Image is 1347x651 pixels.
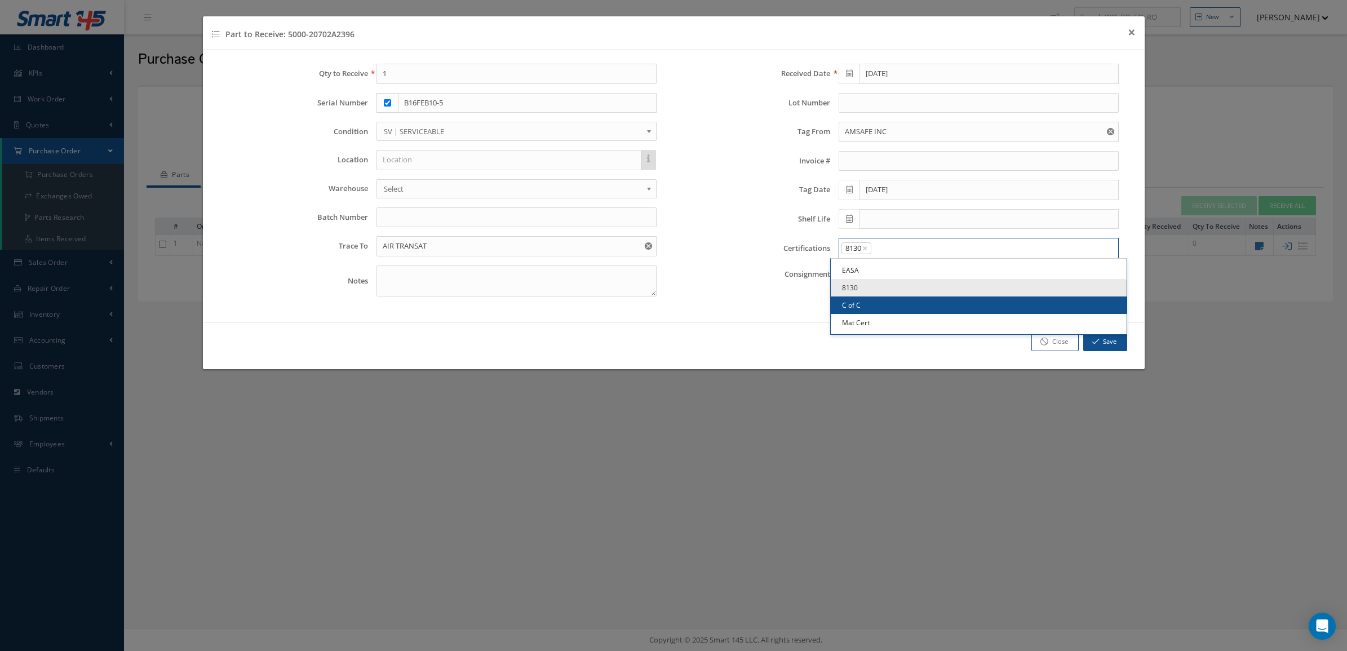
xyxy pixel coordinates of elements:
svg: Reset [645,242,652,250]
input: Trace To [376,236,657,256]
label: Condition [220,127,368,136]
button: Reset [643,236,657,256]
label: Shelf Life [682,215,830,223]
label: Invoice # [682,157,830,165]
span: 8130 [841,242,871,254]
button: Reset [1105,122,1119,142]
label: Tag From [682,127,830,136]
span: Select [384,182,642,196]
div: Open Intercom Messenger [1309,613,1336,640]
label: Serial Number [220,99,368,107]
button: Save [1083,332,1127,352]
a: Close [1031,332,1079,352]
a: EASA [831,262,1127,279]
label: Warehouse [220,184,368,193]
input: Location [376,150,641,170]
a: 8130 [831,279,1127,296]
a: C of C [831,296,1127,314]
svg: Reset [1107,128,1114,135]
label: Consignment [682,270,830,278]
label: Received Date [682,69,830,78]
span: × [862,242,867,254]
label: Qty to Receive [220,69,368,78]
label: Lot Number [682,99,830,107]
label: Tag Date [682,185,830,194]
button: Remove option [862,243,867,253]
label: Location [220,156,368,164]
input: Tag From [839,122,1119,142]
h4: Part to Receive: 5000-20702A2396 [212,28,355,40]
span: × [1128,23,1136,41]
label: Certifications [682,244,830,253]
a: Mat Cert [831,314,1127,331]
label: Batch Number [220,213,368,222]
label: Trace To [220,242,368,250]
input: Search for option [872,242,1112,254]
span: SV | SERVICEABLE [384,125,642,138]
label: Notes [220,277,368,285]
